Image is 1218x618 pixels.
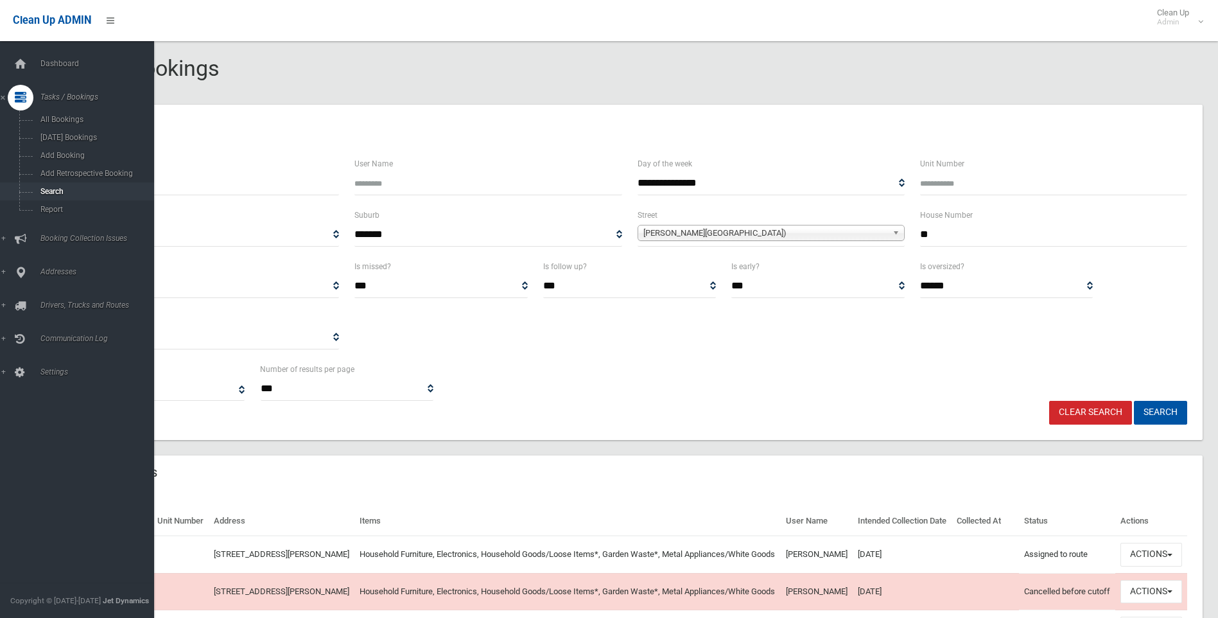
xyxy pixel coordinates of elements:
[37,187,153,196] span: Search
[209,507,354,536] th: Address
[37,115,153,124] span: All Bookings
[1019,507,1115,536] th: Status
[354,573,780,610] td: Household Furniture, Electronics, Household Goods/Loose Items*, Garden Waste*, Metal Appliances/W...
[354,157,393,171] label: User Name
[853,507,952,536] th: Intended Collection Date
[37,334,164,343] span: Communication Log
[1120,543,1182,567] button: Actions
[354,208,379,222] label: Suburb
[643,225,887,241] span: [PERSON_NAME][GEOGRAPHIC_DATA])
[1120,580,1182,604] button: Actions
[1019,536,1115,573] td: Assigned to route
[37,267,164,276] span: Addresses
[781,507,853,536] th: User Name
[214,587,349,596] a: [STREET_ADDRESS][PERSON_NAME]
[952,507,1019,536] th: Collected At
[354,507,780,536] th: Items
[853,573,952,610] td: [DATE]
[920,208,973,222] label: House Number
[1019,573,1115,610] td: Cancelled before cutoff
[638,208,657,222] label: Street
[1134,401,1187,425] button: Search
[13,14,91,26] span: Clean Up ADMIN
[781,536,853,573] td: [PERSON_NAME]
[1151,8,1202,27] span: Clean Up
[37,93,164,102] span: Tasks / Bookings
[543,260,587,274] label: Is follow up?
[1049,401,1132,425] a: Clear Search
[37,133,153,142] span: [DATE] Bookings
[37,234,164,243] span: Booking Collection Issues
[920,157,964,171] label: Unit Number
[354,536,780,573] td: Household Furniture, Electronics, Household Goods/Loose Items*, Garden Waste*, Metal Appliances/W...
[214,549,349,559] a: [STREET_ADDRESS][PERSON_NAME]
[1115,507,1187,536] th: Actions
[731,260,760,274] label: Is early?
[354,260,391,274] label: Is missed?
[37,169,153,178] span: Add Retrospective Booking
[10,596,101,605] span: Copyright © [DATE]-[DATE]
[103,596,149,605] strong: Jet Dynamics
[37,301,164,310] span: Drivers, Trucks and Routes
[260,362,354,376] label: Number of results per page
[1157,17,1189,27] small: Admin
[853,536,952,573] td: [DATE]
[37,59,164,68] span: Dashboard
[37,367,164,376] span: Settings
[37,205,153,214] span: Report
[781,573,853,610] td: [PERSON_NAME]
[920,260,964,274] label: Is oversized?
[37,151,153,160] span: Add Booking
[152,507,209,536] th: Unit Number
[638,157,692,171] label: Day of the week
